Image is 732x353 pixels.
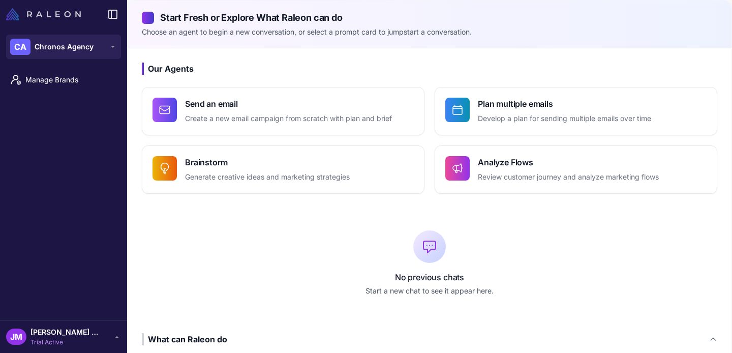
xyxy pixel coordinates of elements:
[435,145,717,194] button: Analyze FlowsReview customer journey and analyze marketing flows
[142,26,717,38] p: Choose an agent to begin a new conversation, or select a prompt card to jumpstart a conversation.
[185,171,350,183] p: Generate creative ideas and marketing strategies
[435,87,717,135] button: Plan multiple emailsDevelop a plan for sending multiple emails over time
[4,69,123,91] a: Manage Brands
[185,98,392,110] h4: Send an email
[478,113,651,125] p: Develop a plan for sending multiple emails over time
[142,285,717,297] p: Start a new chat to see it appear here.
[10,39,30,55] div: CA
[6,8,81,20] img: Raleon Logo
[142,271,717,283] p: No previous chats
[142,63,717,75] h3: Our Agents
[142,11,717,24] h2: Start Fresh or Explore What Raleon can do
[6,329,26,345] div: JM
[185,156,350,168] h4: Brainstorm
[6,35,121,59] button: CAChronos Agency
[478,171,659,183] p: Review customer journey and analyze marketing flows
[478,98,651,110] h4: Plan multiple emails
[35,41,94,52] span: Chronos Agency
[25,74,115,85] span: Manage Brands
[30,327,102,338] span: [PERSON_NAME] Claufer [PERSON_NAME]
[142,145,424,194] button: BrainstormGenerate creative ideas and marketing strategies
[30,338,102,347] span: Trial Active
[6,8,85,20] a: Raleon Logo
[185,113,392,125] p: Create a new email campaign from scratch with plan and brief
[142,87,424,135] button: Send an emailCreate a new email campaign from scratch with plan and brief
[142,333,227,345] div: What can Raleon do
[478,156,659,168] h4: Analyze Flows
